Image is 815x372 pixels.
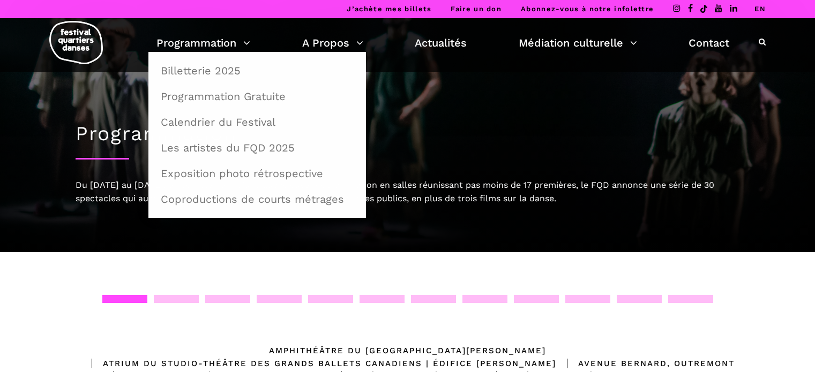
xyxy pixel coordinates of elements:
a: Programmation Gratuite [154,84,360,109]
a: Coproductions de courts métrages [154,187,360,211]
a: Billetterie 2025 [154,58,360,83]
div: Atrium du Studio-Théâtre des Grands Ballets Canadiens | Édifice [PERSON_NAME] [81,357,556,370]
a: Actualités [415,34,467,52]
div: Du [DATE] au [DATE], en complément d’une audacieuse programmation en salles réunissant pas moins ... [76,178,740,206]
a: Exposition photo rétrospective [154,161,360,186]
a: Faire un don [451,5,502,13]
h1: Programmation [76,122,740,146]
a: Médiation culturelle [519,34,637,52]
div: Amphithéâtre du [GEOGRAPHIC_DATA][PERSON_NAME] [269,344,546,357]
a: EN [754,5,766,13]
a: J’achète mes billets [347,5,431,13]
a: Les artistes du FQD 2025 [154,135,360,160]
a: Calendrier du Festival [154,110,360,134]
div: Avenue Bernard, Outremont [556,357,735,370]
a: Abonnez-vous à notre infolettre [521,5,654,13]
a: A Propos [302,34,363,52]
img: logo-fqd-med [49,21,103,64]
a: Contact [689,34,729,52]
a: Programmation [156,34,250,52]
